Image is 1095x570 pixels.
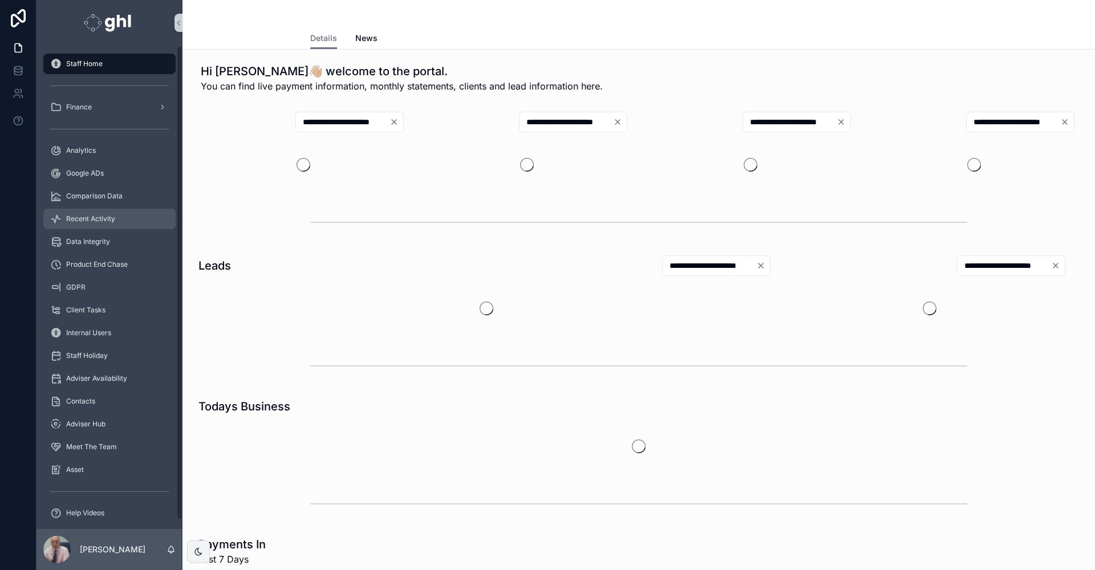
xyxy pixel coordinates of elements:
[198,398,290,414] h1: Todays Business
[66,59,103,68] span: Staff Home
[66,397,95,406] span: Contacts
[84,14,135,32] img: App logo
[43,231,176,252] a: Data Integrity
[66,237,110,246] span: Data Integrity
[66,351,108,360] span: Staff Holiday
[66,260,128,269] span: Product End Chase
[43,54,176,74] a: Staff Home
[66,306,106,315] span: Client Tasks
[43,345,176,366] a: Staff Holiday
[66,146,96,155] span: Analytics
[43,414,176,434] a: Adviser Hub
[355,32,378,44] span: News
[66,420,106,429] span: Adviser Hub
[66,103,92,112] span: Finance
[66,328,111,337] span: Internal Users
[66,508,104,518] span: Help Videos
[66,192,123,201] span: Comparison Data
[36,46,182,529] div: scrollable content
[66,442,117,451] span: Meet The Team
[80,544,145,555] p: [PERSON_NAME]
[43,163,176,184] a: Google ADs
[43,277,176,298] a: GDPR
[43,97,176,117] a: Finance
[66,283,86,292] span: GDPR
[1060,117,1074,127] button: Clear
[613,117,627,127] button: Clear
[201,63,603,79] h1: Hi [PERSON_NAME]👋🏼 welcome to the portal.
[310,28,337,50] a: Details
[43,186,176,206] a: Comparison Data
[43,140,176,161] a: Analytics
[43,254,176,275] a: Product End Chase
[43,323,176,343] a: Internal Users
[310,32,337,44] span: Details
[43,459,176,480] a: Asset
[43,437,176,457] a: Meet The Team
[201,79,603,93] span: You can find live payment information, monthly statements, clients and lead information here.
[66,374,127,383] span: Adviser Availability
[43,368,176,389] a: Adviser Availability
[43,209,176,229] a: Recent Activity
[390,117,403,127] button: Clear
[66,169,104,178] span: Google ADs
[1051,261,1065,270] button: Clear
[198,536,266,552] h1: Payments In
[66,214,115,223] span: Recent Activity
[43,300,176,320] a: Client Tasks
[198,258,231,274] h1: Leads
[198,552,266,566] span: Last 7 Days
[43,503,176,523] a: Help Videos
[66,465,84,474] span: Asset
[756,261,770,270] button: Clear
[43,391,176,412] a: Contacts
[837,117,850,127] button: Clear
[355,28,378,51] a: News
